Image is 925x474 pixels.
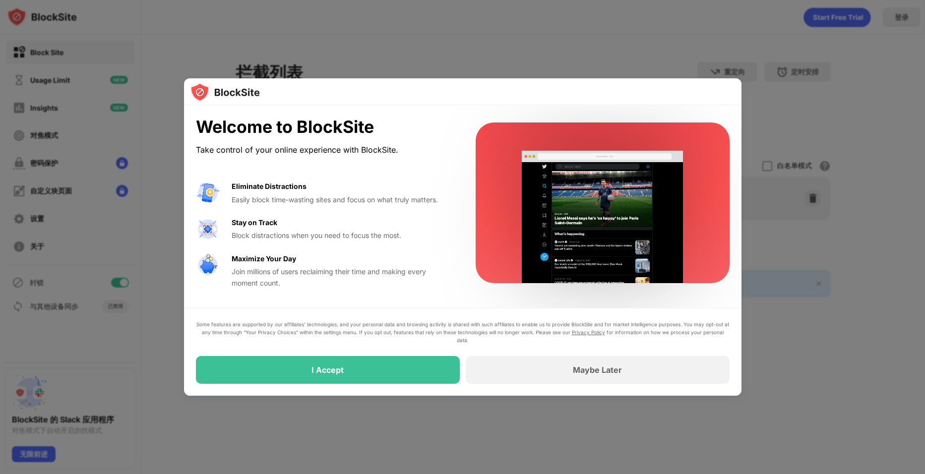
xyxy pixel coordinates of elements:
[196,143,452,157] div: Take control of your online experience with BlockSite.
[196,320,730,344] div: Some features are supported by our affiliates’ technologies, and your personal data and browsing ...
[721,10,915,113] iframe: Sign in with Google Dialog
[196,117,452,137] div: Welcome to BlockSite
[196,253,220,277] img: value-safe-time.svg
[232,266,452,289] div: Join millions of users reclaiming their time and making every moment count.
[190,82,260,102] img: logo-blocksite.svg
[232,194,452,205] div: Easily block time-wasting sites and focus on what truly matters.
[573,365,622,375] div: Maybe Later
[232,230,452,241] div: Block distractions when you need to focus the most.
[311,365,344,375] div: I Accept
[196,217,220,241] img: value-focus.svg
[232,181,307,192] div: Eliminate Distractions
[232,217,277,228] div: Stay on Track
[196,181,220,205] img: value-avoid-distractions.svg
[572,329,605,335] a: Privacy Policy
[232,253,296,264] div: Maximize Your Day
